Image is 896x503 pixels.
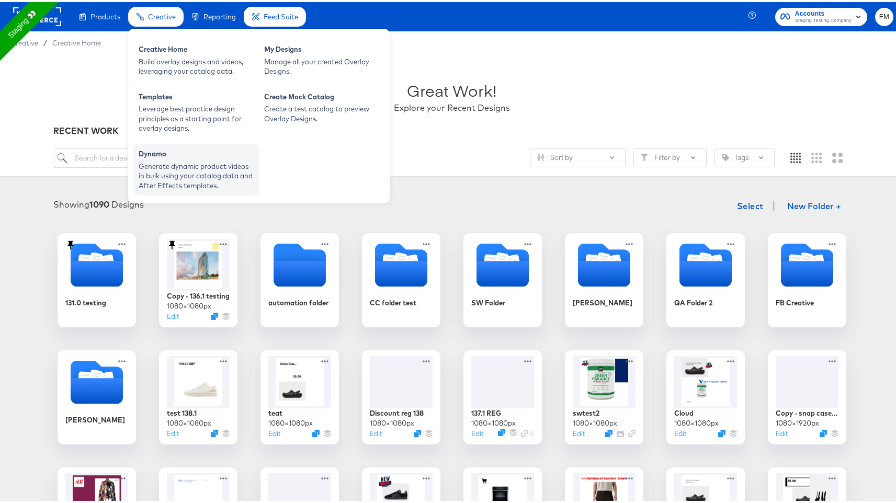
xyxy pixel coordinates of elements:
[768,348,846,442] div: Copy - snap case kjk1080×1920pxEditDuplicate
[578,237,630,289] svg: Folder
[370,427,382,437] button: Edit
[832,151,843,161] svg: Large grid
[268,296,328,306] div: automation folder
[58,231,136,325] div: 131.0 testing
[268,427,280,437] button: Edit
[573,416,617,426] div: 1080 × 1080 px
[52,37,101,45] a: Creative Home
[268,416,313,426] div: 1080 × 1080 px
[167,406,197,416] div: test 138.1
[71,354,123,406] svg: Folder
[54,197,144,209] div: Showing Designs
[879,9,889,21] span: FM
[58,348,136,442] div: [PERSON_NAME]
[674,427,686,437] button: Edit
[679,237,732,289] svg: Folder
[768,231,846,325] div: FB Creative
[573,427,585,437] button: Edit
[65,413,125,423] div: [PERSON_NAME]
[666,231,745,325] div: QA Folder 2
[414,428,421,435] svg: Duplicate
[565,231,643,325] div: [PERSON_NAME]
[779,195,850,215] button: New Folder +
[90,10,120,19] span: Products
[471,406,501,416] div: 137.1 REG
[776,427,788,437] button: Edit
[362,348,440,442] div: Discount reg 1381080×1080pxEditDuplicate
[718,428,725,435] svg: Duplicate
[820,428,827,435] svg: Duplicate
[573,406,599,416] div: swtest2
[733,193,768,214] button: Select
[674,416,719,426] div: 1080 × 1080 px
[362,231,440,325] div: CC folder test
[776,296,814,306] div: FB Creative
[521,427,534,437] div: 6
[674,406,694,416] div: Cloud
[628,428,636,435] svg: Link
[471,416,516,426] div: 1080 × 1080 px
[71,237,123,289] svg: Folder
[203,10,236,19] span: Reporting
[312,428,320,435] svg: Duplicate
[781,237,833,289] svg: Folder
[811,151,822,161] svg: Medium grid
[167,416,211,426] div: 1080 × 1080 px
[641,152,648,159] svg: Filter
[573,296,632,306] div: [PERSON_NAME]
[370,296,416,306] div: CC folder test
[875,6,893,24] button: FM
[795,6,852,17] span: Accounts
[633,146,707,165] button: FilterFilter by
[167,310,179,319] button: Edit
[260,231,339,325] div: automation folder
[565,348,643,442] div: swtest21080×1080pxEditDuplicate
[463,348,542,442] div: 137.1 REG1080×1080pxEditDuplicateLink 6
[65,296,106,306] div: 131.0 testing
[10,37,38,45] span: Creative
[790,151,801,161] svg: Small grid
[471,296,505,306] div: SW Folder
[795,15,852,23] span: Staging Testing Company
[54,146,288,166] input: Search for a design
[775,6,867,24] button: AccountsStaging Testing Company
[274,237,326,289] svg: Empty folder
[498,427,505,434] svg: Duplicate
[737,197,764,211] span: Select
[211,311,218,318] svg: Duplicate
[666,348,745,442] div: Cloud1080×1080pxEditDuplicate
[674,296,712,306] div: QA Folder 2
[268,406,282,416] div: teat
[370,416,414,426] div: 1080 × 1080 px
[54,123,850,135] div: RECENT WORK
[537,152,545,159] svg: Sliders
[605,428,613,435] svg: Duplicate
[260,348,339,442] div: teat1080×1080pxEditDuplicate
[90,197,110,208] strong: 1090
[264,10,298,19] span: Feed Suite
[463,231,542,325] div: SW Folder
[159,231,237,325] div: Copy - 136.1 testing1080×1080pxEditDuplicate
[167,289,230,299] div: Copy - 136.1 testing
[471,427,483,437] button: Edit
[714,146,775,165] button: TagTags
[211,428,218,435] button: Duplicate
[521,428,528,435] svg: Link
[375,237,427,289] svg: Folder
[38,37,52,45] span: /
[722,152,729,159] svg: Tag
[159,348,237,442] div: test 138.11080×1080pxEditDuplicate
[530,146,626,165] button: SlidersSort by
[148,10,176,19] span: Creative
[167,427,179,437] button: Edit
[477,237,529,289] svg: Folder
[394,100,510,112] div: Explore your Recent Designs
